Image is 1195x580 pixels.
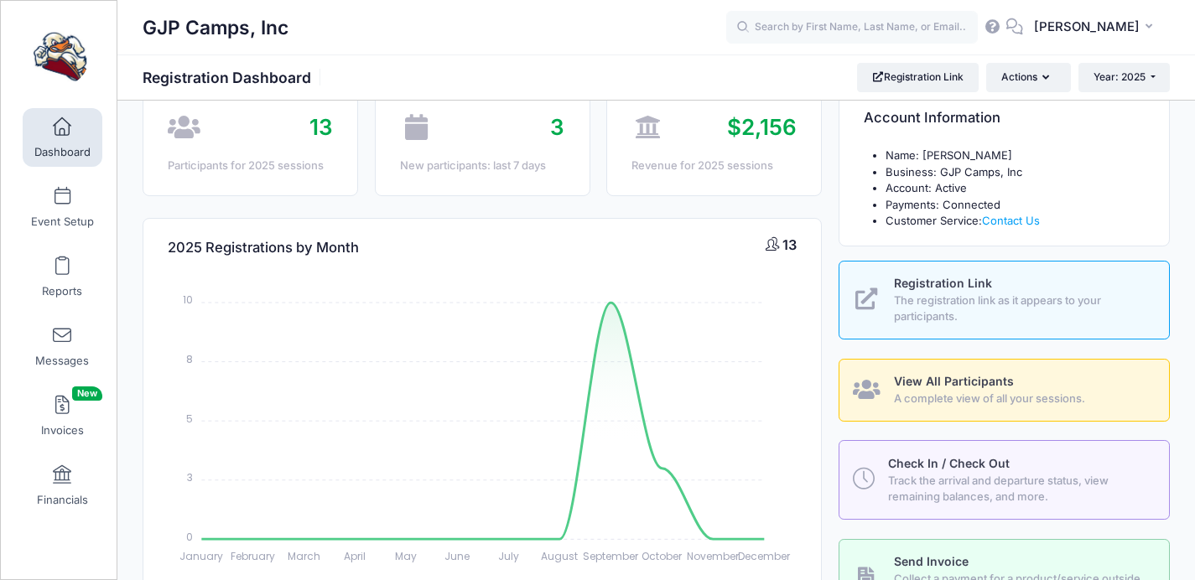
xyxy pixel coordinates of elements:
input: Search by First Name, Last Name, or Email... [726,11,978,44]
tspan: November [688,549,740,563]
span: Registration Link [894,276,992,290]
tspan: September [584,549,640,563]
h4: 2025 Registrations by Month [168,225,359,272]
a: Contact Us [982,214,1040,227]
span: 13 [309,114,333,140]
span: Reports [42,284,82,298]
tspan: May [396,549,418,563]
span: New [72,386,102,401]
li: Name: [PERSON_NAME] [886,148,1145,164]
span: [PERSON_NAME] [1034,18,1140,36]
span: Check In / Check Out [888,456,1010,470]
a: Financials [23,456,102,515]
h1: Registration Dashboard [143,69,325,86]
button: Actions [986,63,1070,91]
h1: GJP Camps, Inc [143,8,288,47]
tspan: February [231,549,275,563]
a: Check In / Check Out Track the arrival and departure status, view remaining balances, and more. [839,440,1170,519]
span: The registration link as it appears to your participants. [894,293,1151,325]
span: A complete view of all your sessions. [894,391,1151,407]
tspan: 5 [187,412,194,426]
div: New participants: last 7 days [400,158,565,174]
img: GJP Camps, Inc [29,26,91,89]
a: Reports [23,247,102,306]
a: GJP Camps, Inc [1,18,118,97]
li: Business: GJP Camps, Inc [886,164,1145,181]
tspan: April [345,549,366,563]
tspan: July [498,549,519,563]
tspan: 3 [188,470,194,484]
tspan: 8 [187,352,194,366]
span: Send Invoice [894,554,969,568]
li: Payments: Connected [886,197,1145,214]
tspan: January [180,549,224,563]
span: Dashboard [34,145,91,159]
tspan: October [642,549,683,563]
h4: Account Information [864,95,1000,142]
div: Participants for 2025 sessions [168,158,333,174]
span: Year: 2025 [1094,70,1146,83]
div: Revenue for 2025 sessions [631,158,797,174]
a: Registration Link The registration link as it appears to your participants. [839,261,1170,339]
a: InvoicesNew [23,386,102,445]
a: Event Setup [23,178,102,236]
a: Registration Link [857,63,979,91]
button: [PERSON_NAME] [1023,8,1170,47]
span: Event Setup [31,215,94,229]
tspan: June [445,549,470,563]
li: Account: Active [886,180,1145,197]
a: Messages [23,317,102,375]
span: Messages [35,354,89,368]
li: Customer Service: [886,213,1145,230]
tspan: March [288,549,320,563]
button: Year: 2025 [1078,63,1170,91]
tspan: December [739,549,792,563]
span: 13 [782,236,797,253]
span: Invoices [41,423,84,438]
tspan: 10 [184,293,194,307]
tspan: 0 [187,530,194,544]
span: Track the arrival and departure status, view remaining balances, and more. [888,473,1150,505]
span: Financials [37,493,88,507]
tspan: August [542,549,579,563]
a: Dashboard [23,108,102,167]
span: 3 [550,114,564,140]
span: $2,156 [727,114,797,140]
a: View All Participants A complete view of all your sessions. [839,359,1170,422]
span: View All Participants [894,374,1014,388]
